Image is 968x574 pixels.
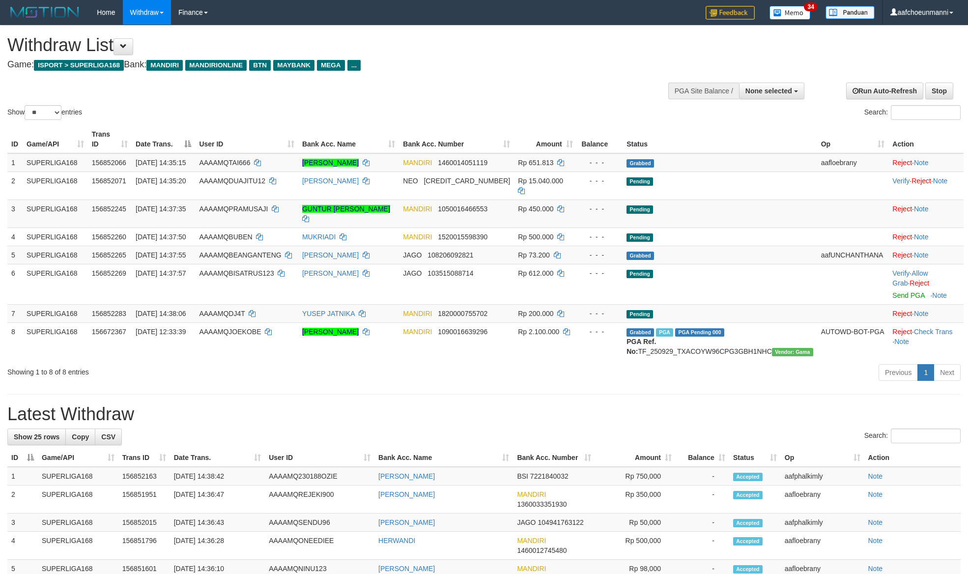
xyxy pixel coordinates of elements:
td: [DATE] 14:36:43 [170,514,265,532]
span: 156852269 [92,269,126,277]
td: SUPERLIGA168 [38,486,118,514]
span: Marked by aafsengchandara [656,328,673,337]
td: SUPERLIGA168 [38,467,118,486]
td: 156852163 [118,467,170,486]
th: Balance [577,125,623,153]
th: Op: activate to sort column ascending [781,449,864,467]
span: Rp 2.100.000 [518,328,559,336]
div: Showing 1 to 8 of 8 entries [7,363,396,377]
td: 2 [7,486,38,514]
span: 156852066 [92,159,126,167]
td: aafUNCHANTHANA [817,246,889,264]
th: Bank Acc. Number: activate to sort column ascending [399,125,514,153]
label: Show entries [7,105,82,120]
td: AAAAMQSENDU96 [265,514,374,532]
td: 156852015 [118,514,170,532]
span: Rp 612.000 [518,269,553,277]
td: 6 [7,264,23,304]
span: [DATE] 14:37:50 [136,233,186,241]
span: MANDIRI [403,233,432,241]
span: Show 25 rows [14,433,59,441]
a: Verify [892,177,910,185]
img: Feedback.jpg [706,6,755,20]
span: MANDIRI [403,205,432,213]
td: - [676,486,729,514]
span: AAAAMQDUAJITU12 [199,177,265,185]
div: - - - [581,327,619,337]
a: Reject [892,328,912,336]
a: [PERSON_NAME] [302,269,359,277]
a: [PERSON_NAME] [378,518,435,526]
span: Copy 103515088714 to clipboard [427,269,473,277]
td: AAAAMQONEEDIEE [265,532,374,560]
a: Run Auto-Refresh [846,83,923,99]
a: HERWANDI [378,537,415,545]
td: [DATE] 14:38:42 [170,467,265,486]
a: Note [932,291,947,299]
th: ID: activate to sort column descending [7,449,38,467]
span: Grabbed [626,252,654,260]
input: Search: [891,105,961,120]
span: Copy 1820000755702 to clipboard [438,310,487,317]
span: AAAAMQPRAMUSAJI [199,205,268,213]
a: GUNTUR [PERSON_NAME] [302,205,390,213]
span: Rp 500.000 [518,233,553,241]
a: [PERSON_NAME] [302,159,359,167]
th: Status [623,125,817,153]
th: Trans ID: activate to sort column ascending [88,125,132,153]
a: Note [914,159,929,167]
a: Next [934,364,961,381]
td: 2 [7,172,23,200]
span: Pending [626,177,653,186]
td: 1 [7,153,23,172]
span: MANDIRI [403,159,432,167]
h4: Game: Bank: [7,60,635,70]
td: · [888,200,964,228]
td: 156851951 [118,486,170,514]
input: Search: [891,429,961,443]
td: 3 [7,514,38,532]
td: Rp 500,000 [595,532,676,560]
span: Accepted [733,473,763,481]
td: AAAAMQ230188OZIE [265,467,374,486]
span: Rp 450.000 [518,205,553,213]
div: - - - [581,176,619,186]
th: Action [888,125,964,153]
a: Note [933,177,948,185]
th: Trans ID: activate to sort column ascending [118,449,170,467]
div: - - - [581,158,619,168]
a: Send PGA [892,291,924,299]
a: Previous [879,364,918,381]
td: SUPERLIGA168 [23,153,88,172]
span: 156852260 [92,233,126,241]
span: [DATE] 14:37:57 [136,269,186,277]
td: · · [888,322,964,360]
span: Grabbed [626,328,654,337]
td: SUPERLIGA168 [23,246,88,264]
span: AAAAMQDJ4T [199,310,245,317]
span: JAGO [403,269,422,277]
a: Note [868,518,883,526]
a: Stop [925,83,953,99]
span: JAGO [403,251,422,259]
th: Balance: activate to sort column ascending [676,449,729,467]
a: Reject [892,251,912,259]
span: None selected [745,87,792,95]
span: Copy 1520015598390 to clipboard [438,233,487,241]
td: SUPERLIGA168 [23,322,88,360]
a: Allow Grab [892,269,928,287]
td: · [888,246,964,264]
span: BSI [517,472,528,480]
th: Op: activate to sort column ascending [817,125,889,153]
a: [PERSON_NAME] [378,490,435,498]
th: User ID: activate to sort column ascending [195,125,298,153]
span: Pending [626,270,653,278]
span: BTN [249,60,271,71]
span: Pending [626,233,653,242]
td: · [888,228,964,246]
span: Rp 200.000 [518,310,553,317]
th: Date Trans.: activate to sort column ascending [170,449,265,467]
span: MANDIRI [517,490,546,498]
td: [DATE] 14:36:28 [170,532,265,560]
th: Amount: activate to sort column ascending [595,449,676,467]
